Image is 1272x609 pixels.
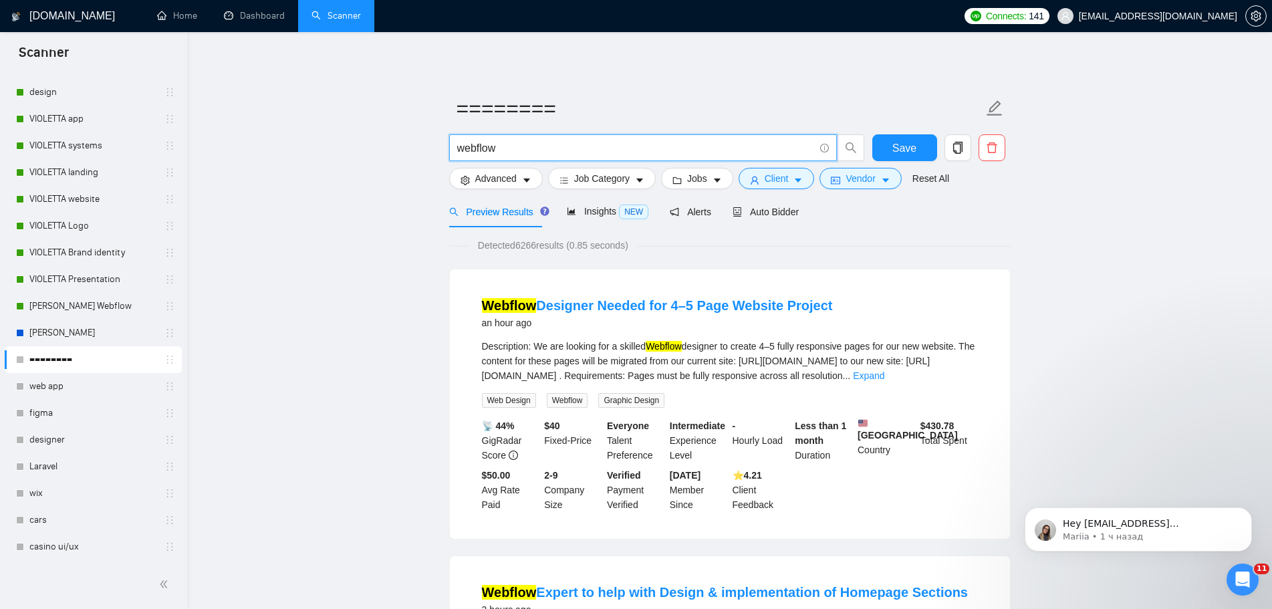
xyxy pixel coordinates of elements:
span: Graphic Design [598,393,664,408]
button: folderJobscaret-down [661,168,733,189]
b: - [733,420,736,431]
div: Avg Rate Paid [479,468,542,512]
span: caret-down [793,175,803,185]
a: searchScanner [311,10,361,21]
a: WebflowDesigner Needed for 4–5 Page Website Project [482,298,833,313]
span: holder [164,461,175,472]
span: bars [559,175,569,185]
div: Total Spent [918,418,981,463]
span: caret-down [713,175,722,185]
span: Scanner [8,43,80,71]
span: search [838,142,864,154]
span: NEW [619,205,648,219]
div: Country [855,418,918,463]
span: caret-down [635,175,644,185]
mark: Webflow [646,341,681,352]
input: Scanner name... [457,92,983,125]
span: robot [733,207,742,217]
span: Job Category [574,171,630,186]
b: Everyone [607,420,649,431]
span: caret-down [881,175,890,185]
span: Webflow [547,393,588,408]
span: area-chart [567,207,576,216]
a: VIOLETTA landing [29,159,156,186]
iframe: Intercom live chat [1227,564,1259,596]
a: homeHome [157,10,197,21]
button: userClientcaret-down [739,168,815,189]
b: [GEOGRAPHIC_DATA] [858,418,958,441]
div: Talent Preference [604,418,667,463]
a: VIOLETTA Presentation [29,266,156,293]
a: casino ui/ux [29,533,156,560]
span: holder [164,114,175,124]
b: Verified [607,470,641,481]
div: an hour ago [482,315,833,331]
div: Hourly Load [730,418,793,463]
span: idcard [831,175,840,185]
a: web app [29,373,156,400]
a: Expand [853,370,884,381]
div: Tooltip anchor [539,205,551,217]
span: Save [892,140,916,156]
a: setting [1245,11,1267,21]
span: info-circle [820,144,829,152]
span: Web Design [482,393,536,408]
b: 2-9 [544,470,557,481]
a: cars [29,507,156,533]
span: setting [1246,11,1266,21]
div: Member Since [667,468,730,512]
a: VIOLETTA app [29,106,156,132]
span: 141 [1029,9,1043,23]
button: copy [944,134,971,161]
b: $ 430.78 [920,420,955,431]
button: delete [979,134,1005,161]
img: 🇺🇸 [858,418,868,428]
span: holder [164,221,175,231]
span: copy [945,142,971,154]
span: holder [164,194,175,205]
span: holder [164,354,175,365]
span: Detected 6266 results (0.85 seconds) [469,238,638,253]
span: holder [164,274,175,285]
a: Reset All [912,171,949,186]
span: holder [164,301,175,312]
img: upwork-logo.png [971,11,981,21]
span: Vendor [846,171,875,186]
button: search [838,134,864,161]
button: barsJob Categorycaret-down [548,168,656,189]
img: logo [11,6,21,27]
span: notification [670,207,679,217]
span: holder [164,381,175,392]
span: user [750,175,759,185]
span: caret-down [522,175,531,185]
span: folder [672,175,682,185]
iframe: Intercom notifications сообщение [1005,479,1272,573]
div: Fixed-Price [541,418,604,463]
b: $ 40 [544,420,559,431]
span: Jobs [687,171,707,186]
span: setting [461,175,470,185]
button: Save [872,134,937,161]
div: Client Feedback [730,468,793,512]
span: holder [164,488,175,499]
b: ⭐️ 4.21 [733,470,762,481]
span: holder [164,247,175,258]
a: ======== [29,346,156,373]
a: figma [29,400,156,427]
b: Intermediate [670,420,725,431]
span: holder [164,515,175,525]
span: 11 [1254,564,1269,574]
span: search [449,207,459,217]
span: Client [765,171,789,186]
mark: Webflow [482,585,537,600]
b: 📡 44% [482,420,515,431]
div: Payment Verified [604,468,667,512]
span: holder [164,541,175,552]
span: Auto Bidder [733,207,799,217]
a: design [29,79,156,106]
span: holder [164,435,175,445]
